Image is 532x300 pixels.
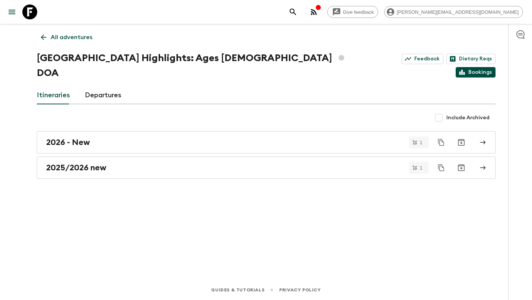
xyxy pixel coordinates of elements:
a: Privacy Policy [279,286,321,294]
a: Bookings [456,67,496,78]
a: Dietary Reqs [446,54,496,64]
button: Duplicate [434,136,448,149]
div: [PERSON_NAME][EMAIL_ADDRESS][DOMAIN_NAME] [384,6,523,18]
span: 1 [415,140,427,145]
a: Itineraries [37,86,70,104]
a: Guides & Tutorials [211,286,264,294]
button: Duplicate [434,161,448,174]
h1: [GEOGRAPHIC_DATA] Highlights: Ages [DEMOGRAPHIC_DATA] DOA [37,51,359,80]
h2: 2026 - New [46,138,90,147]
button: Archive [454,160,469,175]
span: [PERSON_NAME][EMAIL_ADDRESS][DOMAIN_NAME] [393,9,523,15]
a: All adventures [37,30,96,45]
a: 2026 - New [37,131,496,154]
p: All adventures [51,33,92,42]
a: 2025/2026 new [37,157,496,179]
span: Include Archived [446,114,490,121]
span: 1 [415,165,427,170]
span: Give feedback [339,9,378,15]
button: search adventures [286,4,300,19]
h2: 2025/2026 new [46,163,106,173]
button: menu [4,4,19,19]
button: Archive [454,135,469,150]
a: Give feedback [327,6,378,18]
a: Feedback [402,54,443,64]
a: Departures [85,86,121,104]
